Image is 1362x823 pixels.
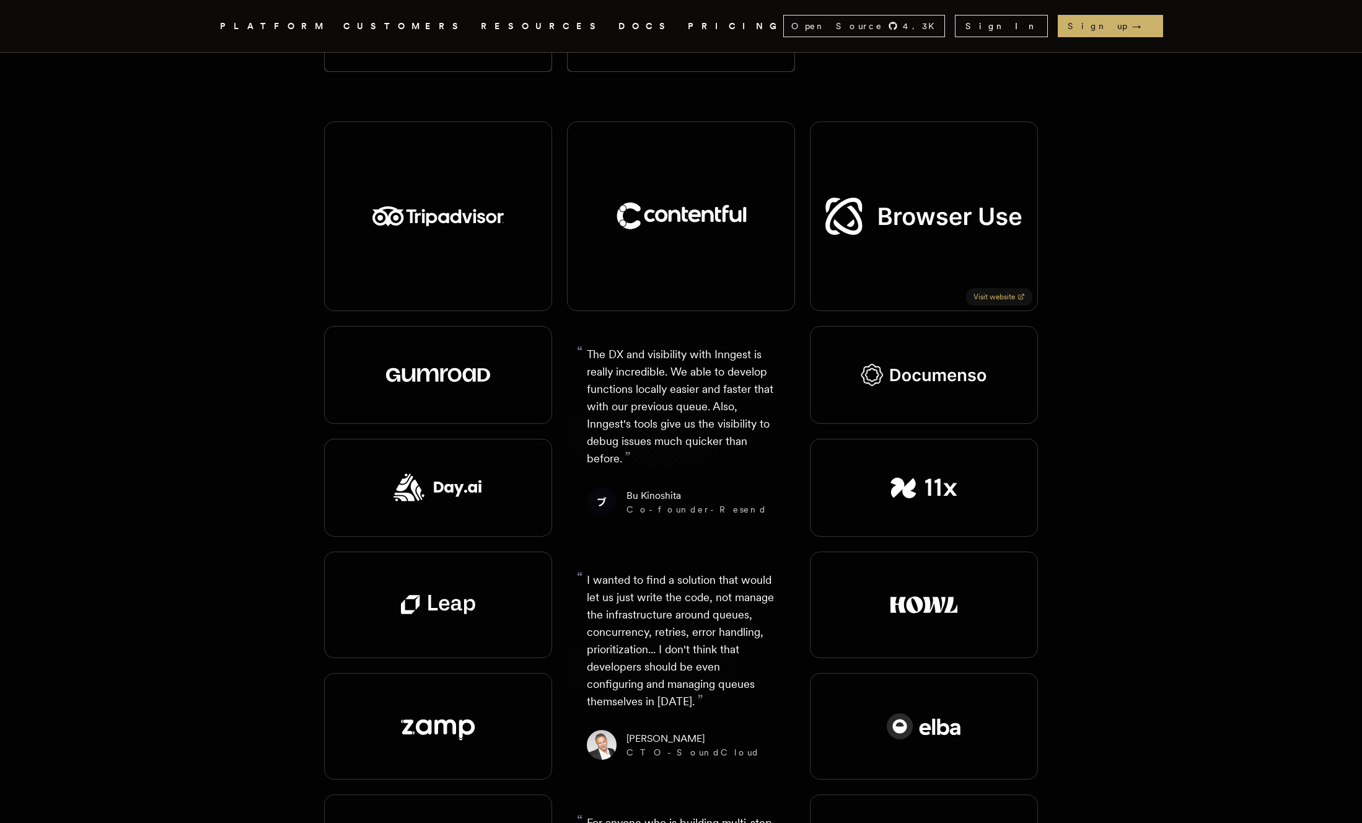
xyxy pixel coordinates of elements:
img: Image of Matthew Drooker [587,730,617,760]
a: DOCS [618,19,673,34]
a: CUSTOMERS [343,19,466,34]
a: PRICING [688,19,783,34]
button: RESOURCES [481,19,604,34]
span: ” [697,691,703,709]
div: [PERSON_NAME] [626,731,760,746]
a: Sign up [1058,15,1163,37]
a: Sign In [955,15,1048,37]
img: Gumroad [386,367,490,382]
span: → [1132,20,1153,32]
img: Day.ai [393,473,483,502]
span: ” [625,448,631,466]
div: Bu Kinoshita [626,488,767,503]
img: Documenso [861,363,987,387]
img: Leap [401,595,475,614]
img: TripAdvisor [372,206,503,226]
span: “ [577,574,583,581]
img: Zamp [401,711,475,741]
a: Visit website [966,288,1032,306]
div: CTO - SoundCloud [626,746,760,759]
img: Howl [890,596,957,614]
span: “ [577,348,583,356]
p: The DX and visibility with Inngest is really incredible. We able to develop functions locally eas... [587,346,775,467]
img: 11x [890,476,957,500]
div: Co-founder - Resend [626,503,767,516]
img: Browser Use [825,198,1022,235]
img: Elba [887,713,961,739]
img: Image of Bu Kinoshita [587,487,617,517]
img: Contenful [615,202,746,230]
p: I wanted to find a solution that would let us just write the code, not manage the infrastructure ... [587,571,775,710]
span: 4.3 K [903,20,942,32]
span: Open Source [791,20,883,32]
button: PLATFORM [220,19,328,34]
